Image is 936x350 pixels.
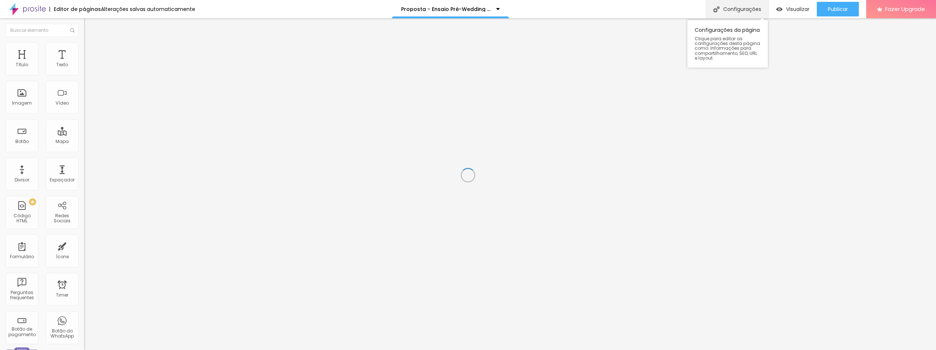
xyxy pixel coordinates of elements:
button: Visualizar [769,2,817,16]
span: Fazer Upgrade [885,6,925,12]
button: Publicar [817,2,859,16]
div: Botão [15,139,29,144]
div: Editor de páginas [49,7,101,12]
img: Icone [70,28,75,33]
div: Espaçador [50,177,75,182]
div: Código HTML [7,213,36,224]
div: Alterações salvas automaticamente [101,7,195,12]
input: Buscar elemento [5,24,79,37]
span: Visualizar [786,6,809,12]
div: Timer [56,293,68,298]
span: Publicar [828,6,848,12]
div: Mapa [56,139,69,144]
p: Proposta - Ensaio Pré-Wedding - [PERSON_NAME] Foto e Filme [401,7,491,12]
div: Botão do WhatsApp [48,328,76,339]
div: Botão de pagamento [7,327,36,337]
div: Formulário [10,254,34,259]
img: Icone [713,6,720,12]
div: Texto [56,62,68,67]
div: Redes Sociais [48,213,76,224]
div: Divisor [15,177,29,182]
div: Vídeo [56,101,69,106]
div: Configurações da página [687,20,768,68]
span: Clique para editar as configurações desta página como: Informações para compartilhamento, SEO, UR... [695,36,760,60]
img: view-1.svg [776,6,782,12]
div: Perguntas frequentes [7,290,36,301]
div: Título [16,62,28,67]
div: Ícone [56,254,69,259]
div: Imagem [12,101,32,106]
